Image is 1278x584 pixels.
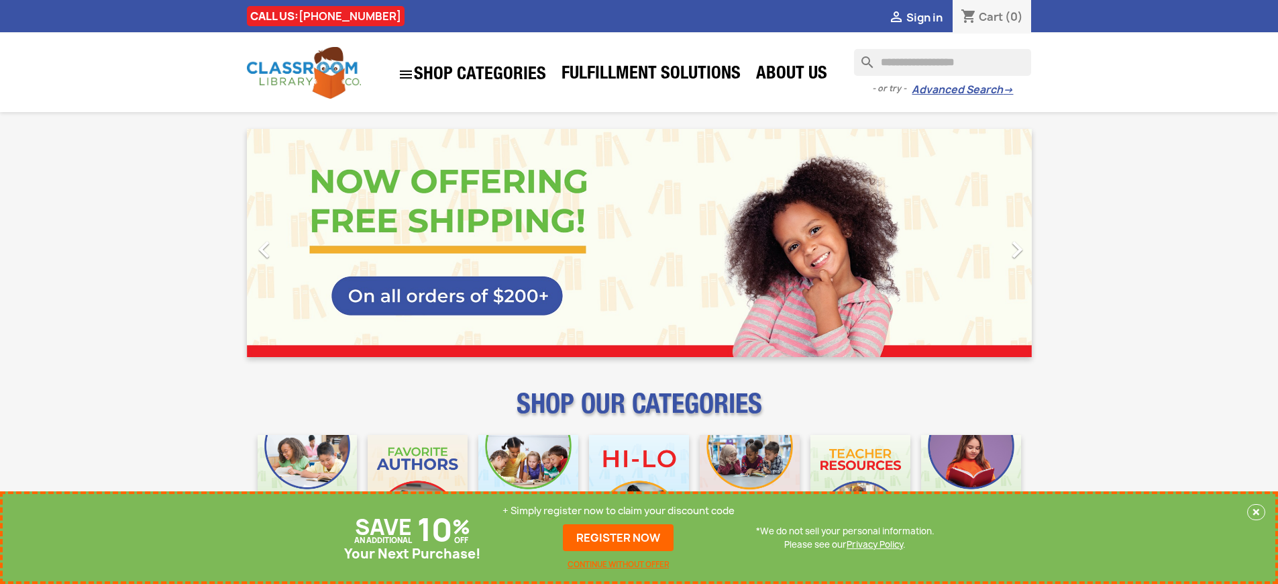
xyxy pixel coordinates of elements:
img: CLC_Phonics_And_Decodables_Mobile.jpg [478,435,578,535]
a: Fulfillment Solutions [555,62,747,89]
input: Search [854,49,1031,76]
a:  Sign in [888,10,943,25]
img: CLC_Dyslexia_Mobile.jpg [921,435,1021,535]
i:  [1000,233,1034,266]
img: CLC_Fiction_Nonfiction_Mobile.jpg [700,435,800,535]
img: CLC_Teacher_Resources_Mobile.jpg [810,435,910,535]
i: search [854,49,870,65]
span: Sign in [906,10,943,25]
i:  [248,233,281,266]
a: Next [914,129,1032,357]
img: CLC_Favorite_Authors_Mobile.jpg [368,435,468,535]
span: Cart [979,9,1003,24]
span: - or try - [872,82,912,95]
a: [PHONE_NUMBER] [299,9,401,23]
a: About Us [749,62,834,89]
i: shopping_cart [961,9,977,26]
img: CLC_Bulk_Mobile.jpg [258,435,358,535]
p: SHOP OUR CATEGORIES [247,400,1032,424]
img: CLC_HiLo_Mobile.jpg [589,435,689,535]
i:  [888,10,904,26]
img: Classroom Library Company [247,47,361,99]
a: Advanced Search→ [912,83,1013,97]
span: → [1003,83,1013,97]
div: CALL US: [247,6,405,26]
a: Previous [247,129,365,357]
a: SHOP CATEGORIES [391,60,553,89]
ul: Carousel container [247,129,1032,357]
i:  [398,66,414,83]
span: (0) [1005,9,1023,24]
